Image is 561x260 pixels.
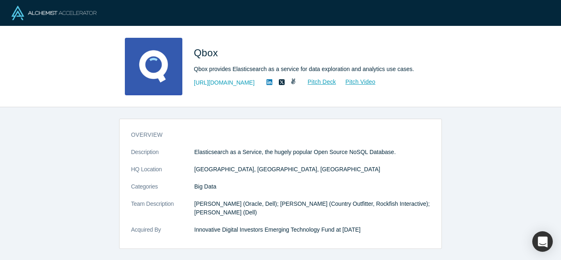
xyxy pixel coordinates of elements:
span: Qbox [194,47,221,58]
a: [URL][DOMAIN_NAME] [194,78,255,87]
dt: Categories [131,182,194,200]
h3: overview [131,131,418,139]
dt: Description [131,148,194,165]
p: [PERSON_NAME] (Oracle, Dell); [PERSON_NAME] (Country Outfitter, Rockfish Interactive); [PERSON_NA... [194,200,430,217]
span: Big Data [194,183,216,190]
a: Pitch Deck [299,77,336,87]
a: Pitch Video [336,77,376,87]
div: Qbox provides Elasticsearch as a service for data exploration and analytics use cases. [194,65,424,74]
p: Elasticsearch as a Service, the hugely popular Open Source NoSQL Database. [194,148,430,156]
dt: Acquired By [131,225,194,243]
dd: [GEOGRAPHIC_DATA], [GEOGRAPHIC_DATA], [GEOGRAPHIC_DATA] [194,165,430,174]
img: Alchemist Logo [11,6,97,20]
dt: Team Description [131,200,194,225]
dt: HQ Location [131,165,194,182]
img: Qbox's Logo [125,38,182,95]
dd: Innovative Digital Investors Emerging Technology Fund at [DATE] [194,225,430,234]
